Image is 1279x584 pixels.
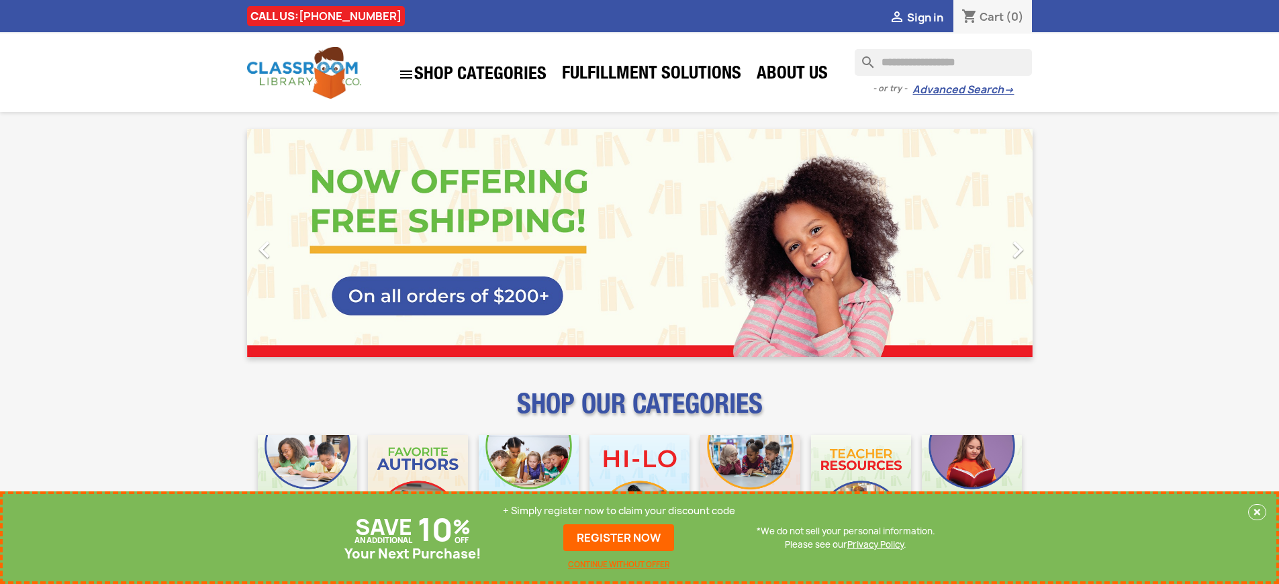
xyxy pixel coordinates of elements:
a:  Sign in [889,10,943,25]
span: - or try - [873,82,912,95]
span: Sign in [907,10,943,25]
i:  [889,10,905,26]
a: SHOP CATEGORIES [391,60,553,89]
img: CLC_HiLo_Mobile.jpg [589,435,690,535]
input: Search [855,49,1032,76]
a: Advanced Search→ [912,83,1014,97]
a: Next [914,129,1033,357]
i: search [855,49,871,65]
a: [PHONE_NUMBER] [299,9,401,23]
span: Cart [980,9,1004,24]
i: shopping_cart [961,9,978,26]
img: Classroom Library Company [247,47,361,99]
div: CALL US: [247,6,405,26]
i:  [398,66,414,83]
a: Fulfillment Solutions [555,62,748,89]
img: CLC_Teacher_Resources_Mobile.jpg [811,435,911,535]
a: About Us [750,62,835,89]
img: CLC_Favorite_Authors_Mobile.jpg [368,435,468,535]
a: Previous [247,129,365,357]
img: CLC_Phonics_And_Decodables_Mobile.jpg [479,435,579,535]
p: SHOP OUR CATEGORIES [247,400,1033,424]
img: CLC_Fiction_Nonfiction_Mobile.jpg [700,435,800,535]
img: CLC_Bulk_Mobile.jpg [258,435,358,535]
span: (0) [1006,9,1024,24]
span: → [1004,83,1014,97]
img: CLC_Dyslexia_Mobile.jpg [922,435,1022,535]
ul: Carousel container [247,129,1033,357]
i:  [1001,233,1035,266]
i:  [248,233,281,266]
